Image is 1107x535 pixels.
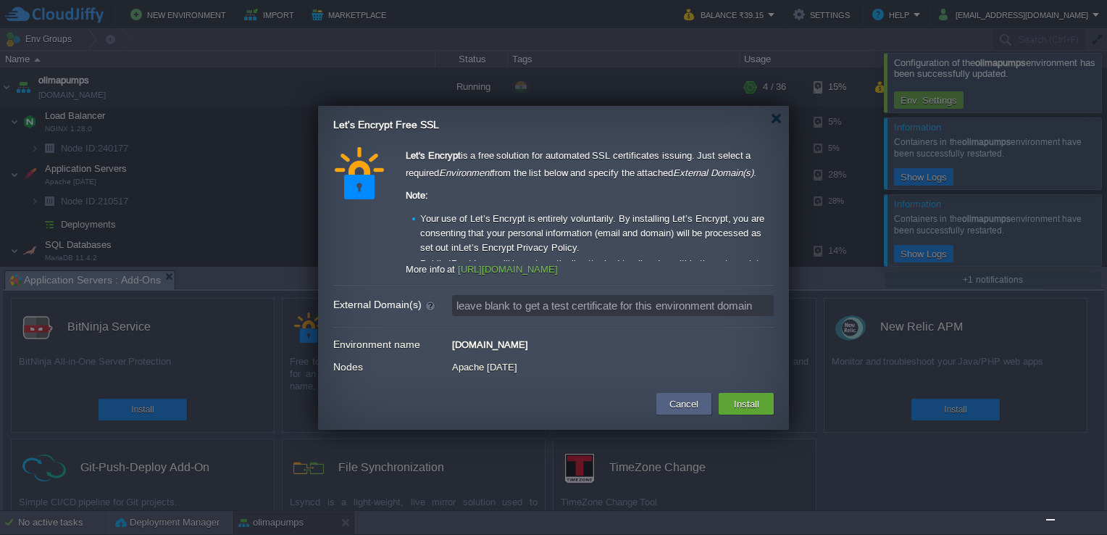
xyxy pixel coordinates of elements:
[333,295,451,315] label: External Domain(s)
[673,167,753,178] em: External Domain(s)
[459,242,577,253] a: Let’s Encrypt Privacy Policy
[412,257,774,286] li: Public IP address will be automatically attached to all nodes within the entry point layer (appli...
[406,264,455,275] span: More info at
[412,212,774,255] li: Your use of Let’s Encrypt is entirely voluntarily. By installing Let’s Encrypt, you are consentin...
[452,357,774,373] div: Apache [DATE]
[333,147,385,199] img: letsencrypt.png
[333,119,439,130] span: Let's Encrypt Free SSL
[1046,477,1093,521] iframe: chat widget
[333,335,451,354] label: Environment name
[458,264,558,275] a: [URL][DOMAIN_NAME]
[439,167,492,178] em: Environment
[406,190,428,201] strong: Note:
[452,335,774,350] div: [DOMAIN_NAME]
[333,357,451,377] label: Nodes
[730,395,764,412] button: Install
[406,147,769,182] p: is a free solution for automated SSL certificates issuing. Just select a required from the list b...
[406,150,461,161] strong: Let's Encrypt
[665,395,703,412] button: Cancel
